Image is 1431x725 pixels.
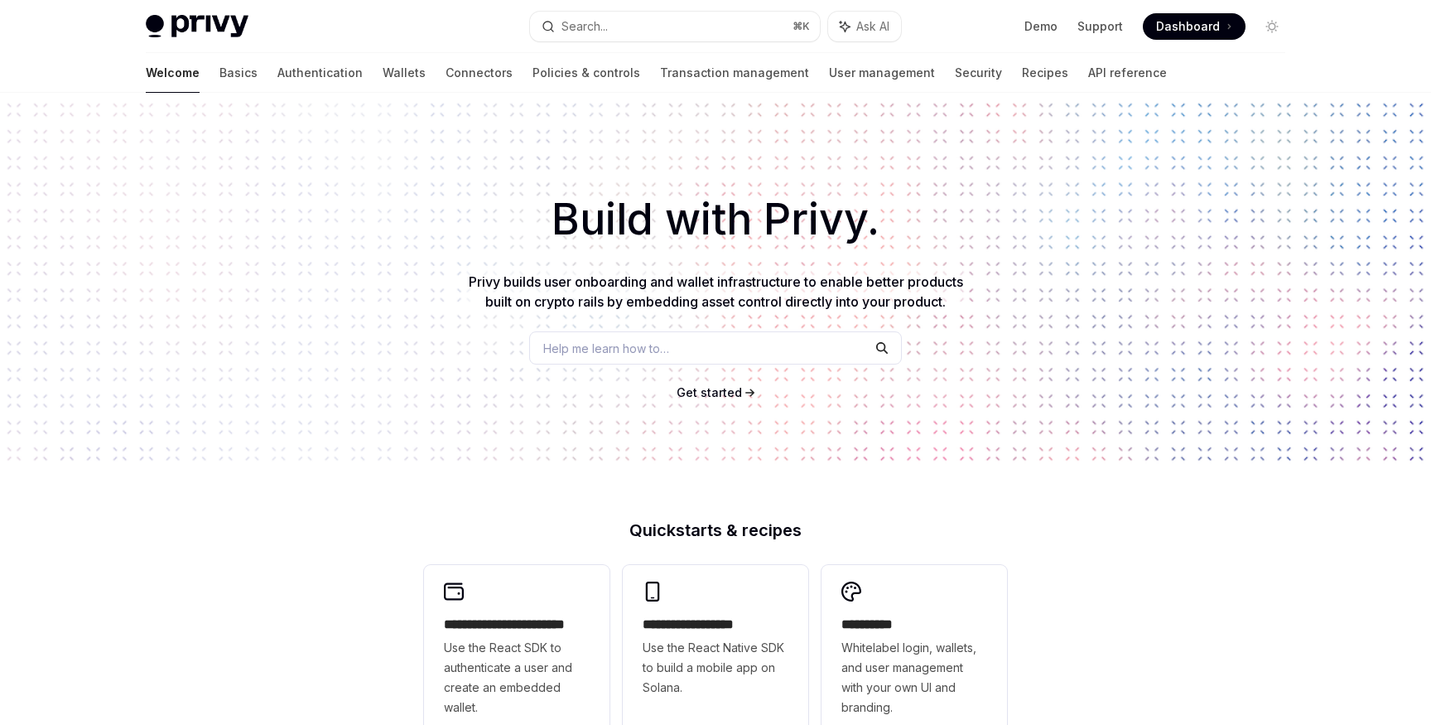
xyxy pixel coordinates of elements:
[1088,53,1167,93] a: API reference
[643,638,788,698] span: Use the React Native SDK to build a mobile app on Solana.
[829,53,935,93] a: User management
[424,522,1007,539] h2: Quickstarts & recipes
[841,638,987,718] span: Whitelabel login, wallets, and user management with your own UI and branding.
[446,53,513,93] a: Connectors
[856,18,889,35] span: Ask AI
[793,20,810,33] span: ⌘ K
[277,53,363,93] a: Authentication
[677,385,742,399] span: Get started
[561,17,608,36] div: Search...
[146,53,200,93] a: Welcome
[660,53,809,93] a: Transaction management
[146,15,248,38] img: light logo
[1259,13,1285,40] button: Toggle dark mode
[1156,18,1220,35] span: Dashboard
[219,53,258,93] a: Basics
[543,340,669,357] span: Help me learn how to…
[469,273,963,310] span: Privy builds user onboarding and wallet infrastructure to enable better products built on crypto ...
[1024,18,1058,35] a: Demo
[1077,18,1123,35] a: Support
[530,12,820,41] button: Search...⌘K
[828,12,901,41] button: Ask AI
[1143,13,1245,40] a: Dashboard
[955,53,1002,93] a: Security
[677,384,742,401] a: Get started
[26,187,1404,252] h1: Build with Privy.
[532,53,640,93] a: Policies & controls
[444,638,590,718] span: Use the React SDK to authenticate a user and create an embedded wallet.
[383,53,426,93] a: Wallets
[1022,53,1068,93] a: Recipes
